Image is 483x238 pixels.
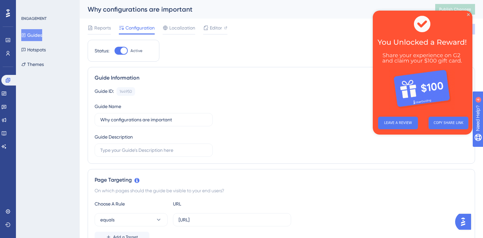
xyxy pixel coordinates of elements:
[130,48,142,53] span: Active
[21,29,42,41] button: Guides
[95,176,468,184] div: Page Targeting
[94,3,97,5] div: Close Preview
[439,7,471,12] span: Publish Changes
[125,24,155,32] span: Configuration
[169,24,195,32] span: Localization
[95,87,114,96] div: Guide ID:
[95,133,133,141] div: Guide Description
[95,102,121,110] div: Guide Name
[173,200,246,208] div: URL
[95,47,109,55] div: Status:
[94,24,111,32] span: Reports
[100,147,207,154] input: Type your Guide’s Description here
[100,216,115,224] span: equals
[46,3,48,9] div: 4
[120,89,132,94] div: 144950
[435,4,475,15] button: Publish Changes
[95,74,468,82] div: Guide Information
[21,58,44,70] button: Themes
[95,213,168,226] button: equals
[21,16,46,21] div: ENGAGEMENT
[179,216,285,223] input: yourwebsite.com/path
[210,24,222,32] span: Editor
[455,212,475,232] iframe: UserGuiding AI Assistant Launcher
[95,200,168,208] div: Choose A Rule
[21,44,46,56] button: Hotspots
[5,106,45,119] button: LEAVE A REVIEW
[100,116,207,123] input: Type your Guide’s Name here
[56,106,96,119] button: COPY SHARE LINK
[16,2,41,10] span: Need Help?
[95,187,468,195] div: On which pages should the guide be visible to your end users?
[88,5,419,14] div: Why configurations are important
